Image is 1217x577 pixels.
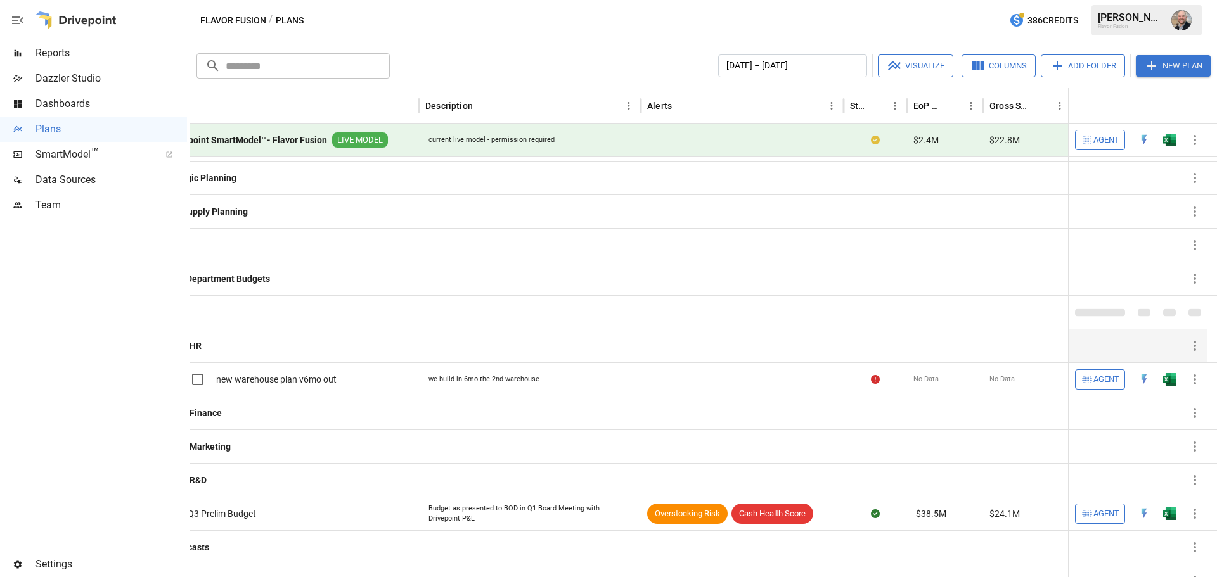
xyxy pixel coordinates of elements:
div: Gross Sales [989,101,1032,111]
div: Open in Quick Edit [1138,134,1150,146]
button: Sort [868,97,886,115]
div: Flavor Fusion [1098,23,1164,29]
span: $2.4M [913,134,939,146]
img: Dustin Jacobson [1171,10,1192,30]
div: / [269,13,273,29]
button: Sort [944,97,962,115]
b: Drivepoint SmartModel™- Flavor Fusion [167,134,327,146]
span: 2025 Q3 Prelim Budget [165,507,256,520]
span: Reports [35,46,187,61]
span: No Data [913,374,939,384]
div: current live model - permission required [428,135,555,145]
div: Error during sync. [871,373,880,386]
button: Description column menu [620,97,638,115]
button: Gross Sales column menu [1051,97,1069,115]
span: ™ [91,145,100,161]
span: Agent [1093,507,1119,521]
span: Dashboards [35,96,187,111]
div: Open in Excel [1163,134,1176,146]
span: Data Sources [35,172,187,187]
button: [DATE] – [DATE] [718,54,867,77]
button: Sort [1190,97,1207,115]
span: Team [35,198,187,213]
button: Sort [474,97,492,115]
div: Open in Excel [1163,507,1176,520]
div: Sync complete [871,507,880,520]
span: SmartModel [35,147,151,162]
img: quick-edit-flash.b8aec18c.svg [1138,373,1150,386]
span: new warehouse plan v6mo out [216,373,337,386]
span: No Data [989,374,1015,384]
button: Dustin Jacobson [1164,3,1199,38]
span: Cash Health Score [731,508,813,520]
div: we build in 6mo the 2nd warehouse [428,374,539,384]
div: Status [850,101,867,111]
span: Agent [1093,372,1119,387]
div: Open in Excel [1163,373,1176,386]
img: excel-icon.76473adf.svg [1163,507,1176,520]
div: Description [425,101,473,111]
button: Sort [673,97,691,115]
span: $22.8M [989,134,1020,146]
button: Sort [1033,97,1051,115]
span: Agent [1093,133,1119,148]
button: Agent [1075,130,1125,150]
div: Open in Quick Edit [1138,507,1150,520]
button: Columns [962,54,1036,77]
div: [PERSON_NAME] [1098,11,1164,23]
span: $24.1M [989,507,1020,520]
img: quick-edit-flash.b8aec18c.svg [1138,507,1150,520]
button: Agent [1075,504,1125,524]
div: Your plan has changes in Excel that are not reflected in the Drivepoint Data Warehouse, select "S... [871,134,880,146]
button: 386Credits [1004,9,1083,32]
img: excel-icon.76473adf.svg [1163,134,1176,146]
button: Alerts column menu [823,97,840,115]
button: Visualize [878,54,953,77]
span: -$38.5M [913,507,946,520]
button: Status column menu [886,97,904,115]
button: Agent [1075,369,1125,390]
div: Open in Quick Edit [1138,373,1150,386]
b: HR [190,339,202,352]
b: R&D [190,474,207,486]
div: Alerts [647,101,672,111]
b: 2025 Department Budgets [164,272,270,285]
button: Flavor Fusion [200,13,266,29]
span: 386 Credits [1027,13,1078,29]
button: New Plan [1136,55,1211,77]
button: EoP Cash column menu [962,97,980,115]
b: Demand & Supply Planning [139,205,248,218]
span: Plans [35,122,187,137]
span: Overstocking Risk [647,508,728,520]
b: Marketing [190,440,231,453]
div: EoP Cash [913,101,943,111]
b: Finance [190,407,222,419]
img: quick-edit-flash.b8aec18c.svg [1138,134,1150,146]
div: Budget as presented to BOD in Q1 Board Meeting with Drivepoint P&L [428,504,631,523]
span: LIVE MODEL [332,134,388,146]
button: Add Folder [1041,54,1125,77]
img: excel-icon.76473adf.svg [1163,373,1176,386]
span: Dazzler Studio [35,71,187,86]
span: Settings [35,557,187,572]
